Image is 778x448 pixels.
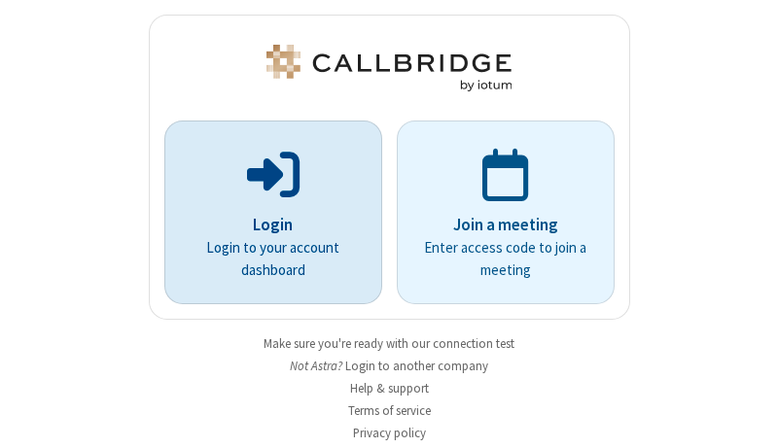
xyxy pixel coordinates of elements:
button: Login to another company [345,357,488,375]
li: Not Astra? [149,357,630,375]
p: Enter access code to join a meeting [424,237,587,281]
p: Login [192,213,355,238]
a: Terms of service [348,402,431,419]
p: Login to your account dashboard [192,237,355,281]
button: LoginLogin to your account dashboard [164,121,382,304]
a: Help & support [350,380,429,396]
p: Join a meeting [424,213,587,238]
a: Make sure you're ready with our connection test [264,335,514,352]
a: Privacy policy [353,425,426,441]
a: Join a meetingEnter access code to join a meeting [397,121,615,304]
img: Astra [263,45,515,91]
